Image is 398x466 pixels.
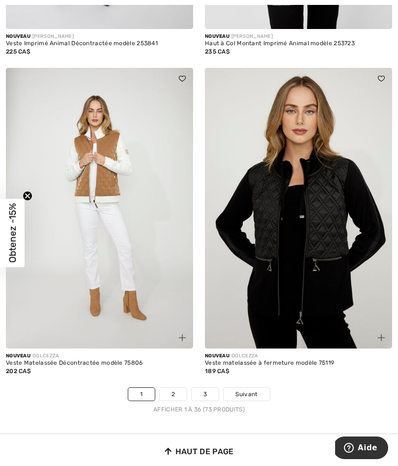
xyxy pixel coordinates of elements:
[205,33,392,40] div: [PERSON_NAME]
[6,352,193,360] div: DOLCEZZA
[6,33,193,40] div: [PERSON_NAME]
[128,388,154,401] a: 1
[205,368,229,375] span: 189 CA$
[179,76,186,82] img: heart_black_full.svg
[7,204,18,263] span: Obtenez -15%
[6,353,30,359] span: Nouveau
[160,388,187,401] a: 2
[335,437,388,461] iframe: Ouvre un widget dans lequel vous pouvez trouver plus d’informations
[235,390,257,399] span: Suivant
[205,360,392,367] div: Veste matelassée à fermeture modèle 75119
[6,33,30,39] span: Nouveau
[6,48,30,55] span: 225 CA$
[224,388,269,401] a: Suivant
[205,353,229,359] span: Nouveau
[192,388,219,401] a: 3
[23,191,32,201] button: Close teaser
[205,48,230,55] span: 235 CA$
[6,368,31,375] span: 202 CA$
[6,40,193,47] div: Veste Imprimé Animal Décontractée modèle 253841
[378,334,385,341] img: plus_v2.svg
[205,33,229,39] span: Nouveau
[6,360,193,367] div: Veste Matelassée Décontractée modèle 75806
[205,68,392,349] img: Veste matelassée à fermeture modèle 75119. As sample
[378,76,385,82] img: heart_black_full.svg
[205,352,392,360] div: DOLCEZZA
[205,40,392,47] div: Haut à Col Montant Imprimé Animal modèle 253723
[179,334,186,341] img: plus_v2.svg
[6,68,193,349] img: Veste Matelassée Décontractée modèle 75806. As sample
